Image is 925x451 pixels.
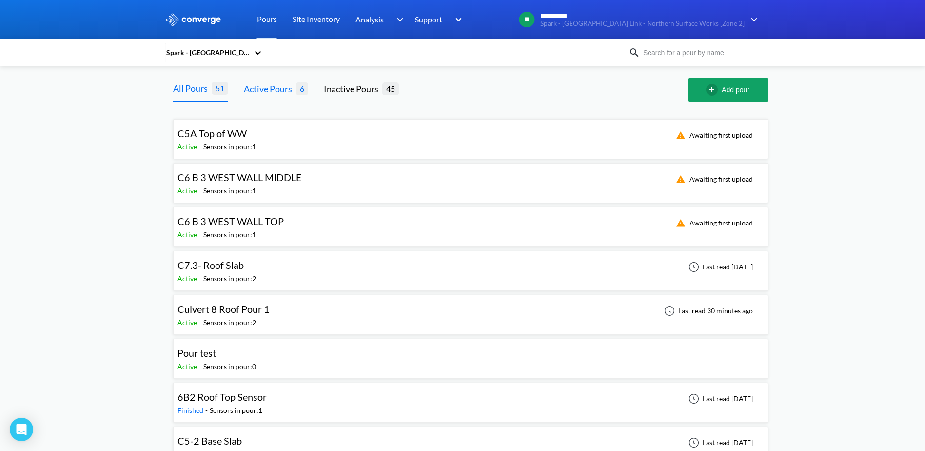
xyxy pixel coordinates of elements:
[173,306,768,314] a: Culvert 8 Roof Pour 1Active-Sensors in pour:2Last read 30 minutes ago
[199,274,203,283] span: -
[10,418,33,441] div: Open Intercom Messenger
[244,82,296,96] div: Active Pours
[199,318,203,327] span: -
[173,130,768,139] a: C5A Top of WWActive-Sensors in pour:1Awaiting first upload
[173,262,768,270] a: C7.3- Roof SlabActive-Sensors in pour:2Last read [DATE]
[173,218,768,226] a: C6 B 3 WEST WALL TOPActive-Sensors in pour:1Awaiting first upload
[177,362,199,370] span: Active
[203,317,256,328] div: Sensors in pour: 2
[415,13,442,25] span: Support
[177,215,284,227] span: C6 B 3 WEST WALL TOP
[177,303,270,315] span: Culvert 8 Roof Pour 1
[199,230,203,239] span: -
[449,14,465,25] img: downArrow.svg
[212,82,228,94] span: 51
[165,13,222,26] img: logo_ewhite.svg
[203,229,256,240] div: Sensors in pour: 1
[540,20,745,27] span: Spark - [GEOGRAPHIC_DATA] Link - Northern Surface Works [Zone 2]
[296,82,308,95] span: 6
[199,186,203,195] span: -
[177,347,216,359] span: Pour test
[629,47,640,59] img: icon-search.svg
[390,14,406,25] img: downArrow.svg
[177,171,302,183] span: C6 B 3 WEST WALL MIDDLE
[670,173,756,185] div: Awaiting first upload
[688,78,768,102] button: Add pour
[173,394,768,402] a: 6B2 Roof Top SensorFinished-Sensors in pour:1Last read [DATE]
[203,273,256,284] div: Sensors in pour: 2
[199,143,203,151] span: -
[177,127,247,139] span: C5A Top of WW
[670,129,756,141] div: Awaiting first upload
[177,318,199,327] span: Active
[659,305,756,317] div: Last read 30 minutes ago
[670,217,756,229] div: Awaiting first upload
[203,361,256,372] div: Sensors in pour: 0
[177,259,244,271] span: C7.3- Roof Slab
[173,174,768,183] a: C6 B 3 WEST WALL MIDDLEActive-Sensors in pour:1Awaiting first upload
[706,84,722,96] img: add-circle-outline.svg
[745,14,760,25] img: downArrow.svg
[177,406,205,414] span: Finished
[203,142,256,152] div: Sensors in pour: 1
[165,47,249,58] div: Spark - [GEOGRAPHIC_DATA] Link - Northern Surface Works [Zone 2]
[173,350,768,358] a: Pour testActive-Sensors in pour:0
[683,437,756,449] div: Last read [DATE]
[683,261,756,273] div: Last read [DATE]
[210,405,262,416] div: Sensors in pour: 1
[177,186,199,195] span: Active
[683,393,756,405] div: Last read [DATE]
[199,362,203,370] span: -
[355,13,384,25] span: Analysis
[177,230,199,239] span: Active
[382,82,399,95] span: 45
[173,438,768,446] a: C5-2 Base SlabFinished-Sensors in pour:2Last read [DATE]
[640,47,758,58] input: Search for a pour by name
[324,82,382,96] div: Inactive Pours
[205,406,210,414] span: -
[177,274,199,283] span: Active
[177,143,199,151] span: Active
[177,435,242,447] span: C5-2 Base Slab
[177,391,267,403] span: 6B2 Roof Top Sensor
[173,82,212,95] div: All Pours
[203,185,256,196] div: Sensors in pour: 1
